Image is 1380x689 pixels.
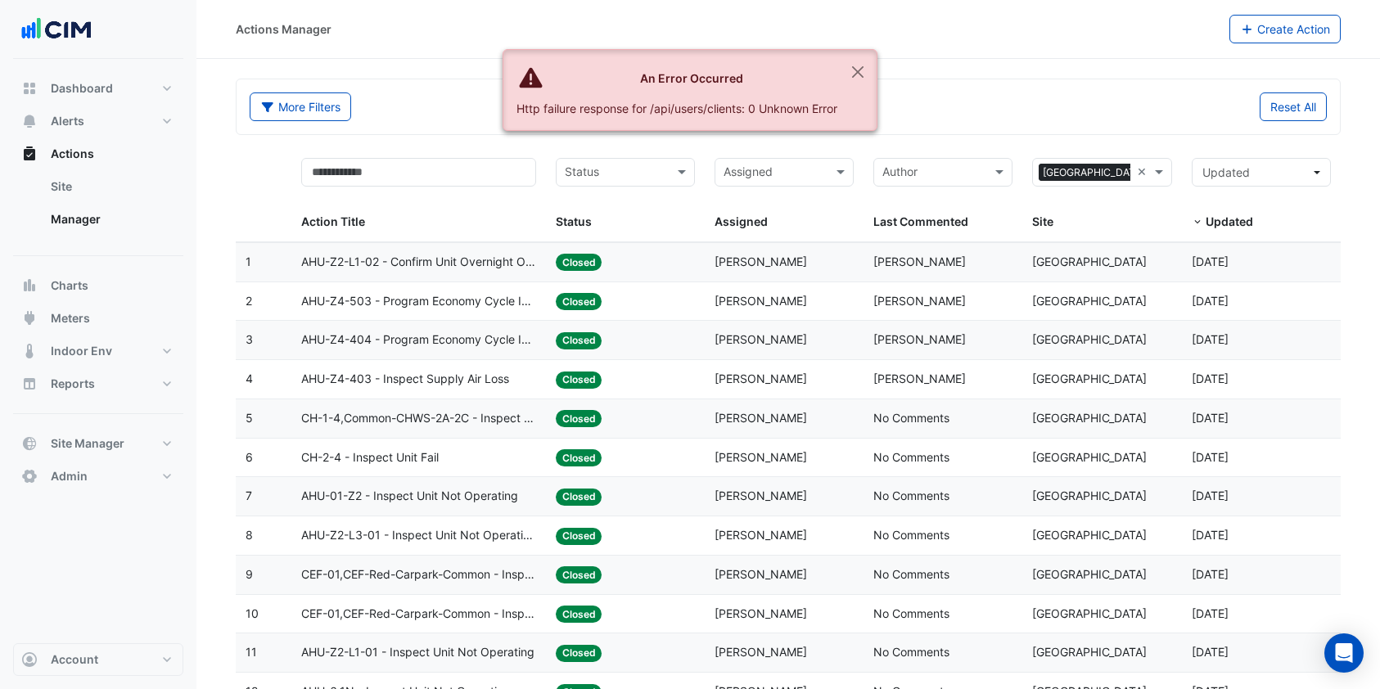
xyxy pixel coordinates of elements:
button: Dashboard [13,72,183,105]
span: No Comments [873,411,949,425]
span: 2025-08-22T10:21:44.482 [1192,528,1229,542]
span: CH-2-4 - Inspect Unit Fail [301,448,439,467]
span: Meters [51,310,90,326]
span: Alerts [51,113,84,129]
span: [PERSON_NAME] [873,372,966,385]
app-icon: Charts [21,277,38,294]
span: 2 [246,294,252,308]
span: Action Title [301,214,365,228]
span: No Comments [873,528,949,542]
app-icon: Reports [21,376,38,392]
span: Assigned [715,214,768,228]
button: Reports [13,367,183,400]
span: No Comments [873,606,949,620]
span: Updated [1206,214,1253,228]
span: [PERSON_NAME] [873,332,966,346]
span: Dashboard [51,80,113,97]
span: Indoor Env [51,343,112,359]
span: 1 [246,254,251,268]
span: [GEOGRAPHIC_DATA] [1032,450,1147,464]
span: 2025-08-22T10:21:48.528 [1192,489,1229,502]
span: [PERSON_NAME] [715,567,807,581]
span: Closed [556,372,602,389]
span: 3 [246,332,253,346]
app-icon: Dashboard [21,80,38,97]
app-icon: Actions [21,146,38,162]
span: [GEOGRAPHIC_DATA] [1032,567,1147,581]
span: AHU-01-Z2 - Inspect Unit Not Operating [301,487,518,506]
div: Actions Manager [236,20,331,38]
span: 4 [246,372,253,385]
span: [PERSON_NAME] [873,294,966,308]
span: AHU-Z4-403 - Inspect Supply Air Loss [301,370,509,389]
span: Closed [556,489,602,506]
span: [GEOGRAPHIC_DATA] [1039,164,1148,182]
strong: An Error Occurred [640,71,743,85]
button: Close [839,50,877,94]
span: Status [556,214,592,228]
span: Updated [1202,165,1250,179]
span: Site Manager [51,435,124,452]
button: Updated [1192,158,1331,187]
span: 9 [246,567,253,581]
span: 6 [246,450,253,464]
span: Closed [556,410,602,427]
span: [GEOGRAPHIC_DATA] [1032,372,1147,385]
span: AHU-Z2-L1-01 - Inspect Unit Not Operating [301,643,534,662]
button: More Filters [250,92,351,121]
span: [PERSON_NAME] [715,528,807,542]
span: [PERSON_NAME] [715,411,807,425]
span: [PERSON_NAME] [715,294,807,308]
span: Admin [51,468,88,484]
a: Manager [38,203,183,236]
span: 2025-08-22T10:23:11.090 [1192,372,1229,385]
span: Closed [556,254,602,271]
span: Closed [556,293,602,310]
span: [GEOGRAPHIC_DATA] [1032,489,1147,502]
app-icon: Meters [21,310,38,326]
button: Indoor Env [13,335,183,367]
span: Last Commented [873,214,968,228]
button: Reset All [1260,92,1327,121]
span: Closed [556,566,602,583]
button: Alerts [13,105,183,137]
span: Actions [51,146,94,162]
app-icon: Indoor Env [21,343,38,359]
span: No Comments [873,489,949,502]
span: Closed [556,606,602,623]
button: Account [13,643,183,676]
span: 2025-08-22T10:21:32.566 [1192,606,1229,620]
button: Create Action [1229,15,1342,43]
span: [PERSON_NAME] [715,489,807,502]
a: Site [38,170,183,203]
span: [PERSON_NAME] [715,606,807,620]
div: Open Intercom Messenger [1324,633,1364,673]
span: 2025-08-22T10:27:04.240 [1192,254,1229,268]
span: Site [1032,214,1053,228]
span: 2025-08-22T10:21:52.257 [1192,450,1229,464]
span: 2025-08-22T10:21:37.233 [1192,567,1229,581]
span: [PERSON_NAME] [715,254,807,268]
span: [GEOGRAPHIC_DATA] [1032,332,1147,346]
span: CEF-01,CEF-Red-Carpark-Common - Inspect Carpark CO [GEOGRAPHIC_DATA] [301,605,536,624]
span: Closed [556,449,602,466]
span: [PERSON_NAME] [715,450,807,464]
span: 8 [246,528,253,542]
span: AHU-Z4-503 - Program Economy Cycle Inadequate (Energy Saving) [301,292,536,311]
span: Clear [1137,163,1151,182]
button: Charts [13,269,183,302]
span: AHU-Z4-404 - Program Economy Cycle Inadequate (Energy Saving) [301,331,536,349]
span: [GEOGRAPHIC_DATA] [1032,645,1147,659]
span: No Comments [873,645,949,659]
span: [PERSON_NAME] [715,332,807,346]
span: [GEOGRAPHIC_DATA] [1032,606,1147,620]
app-icon: Site Manager [21,435,38,452]
div: Http failure response for /api/users/clients: 0 Unknown Error [516,100,837,117]
span: Charts [51,277,88,294]
span: [GEOGRAPHIC_DATA] [1032,528,1147,542]
span: 5 [246,411,253,425]
span: 2025-08-22T10:21:12.748 [1192,645,1229,659]
app-icon: Alerts [21,113,38,129]
span: 10 [246,606,259,620]
span: [PERSON_NAME] [873,254,966,268]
